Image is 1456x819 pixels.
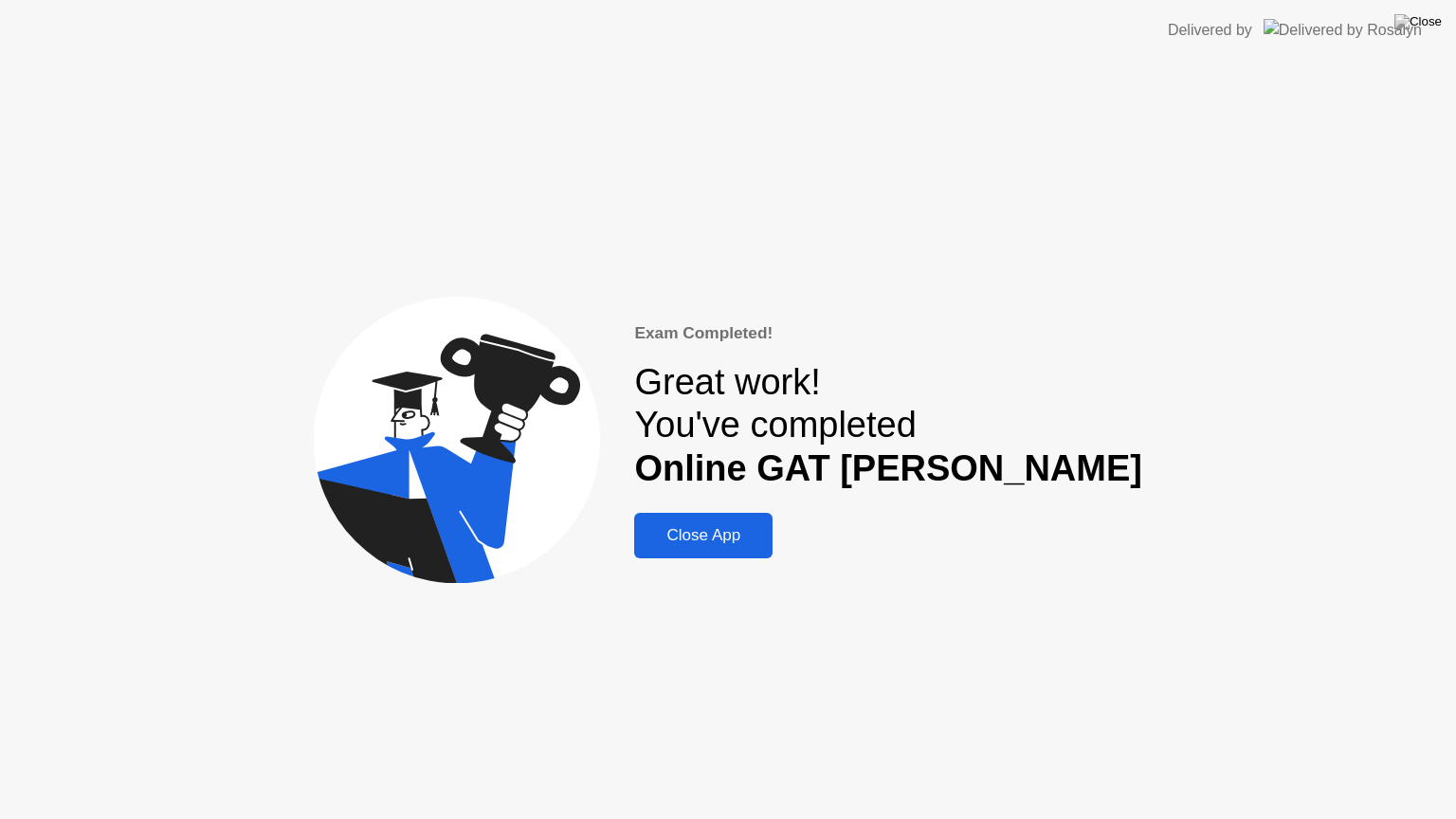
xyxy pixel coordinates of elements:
div: Exam Completed! [634,321,1142,346]
img: Close [1394,14,1442,29]
div: Delivered by [1168,19,1252,42]
div: Great work! You've completed [634,361,1142,491]
div: Close App [640,526,767,545]
button: Close App [634,513,773,558]
b: Online GAT [PERSON_NAME] [634,448,1142,488]
img: Delivered by Rosalyn [1264,19,1422,41]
